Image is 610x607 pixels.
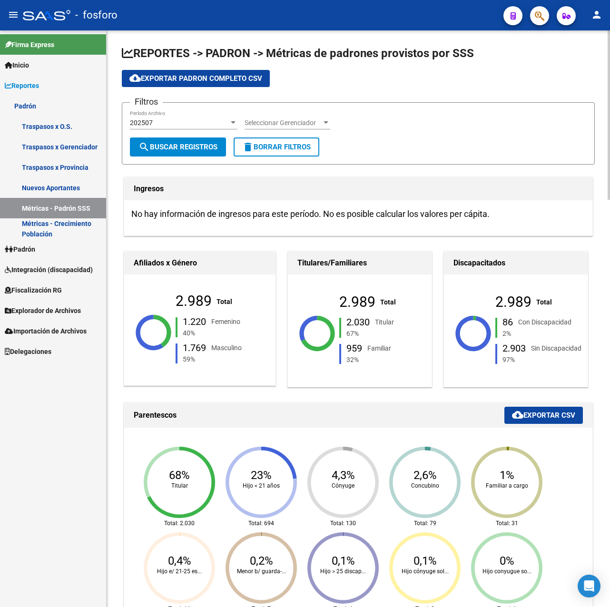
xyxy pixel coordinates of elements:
[512,409,523,421] mat-icon: cloud_download
[380,297,396,307] div: Total
[5,346,51,357] span: Delegaciones
[297,255,422,271] h1: Titulares/Familiares
[248,520,274,527] text: Total: 694
[320,568,366,575] text: Hijo > 25 discap...
[242,143,311,151] span: Borrar Filtros
[250,554,273,568] text: 0,2%
[251,469,272,482] text: 23%
[5,60,29,70] span: Inicio
[413,554,437,568] text: 0,1%
[332,554,355,568] text: 0,1%
[502,343,526,353] div: 2.903
[413,469,437,482] text: 2,6%
[414,520,436,527] text: Total: 79
[339,297,375,307] div: 2.989
[502,317,513,327] div: 86
[518,317,571,327] div: Con Discapacidad
[171,482,188,489] text: Titular
[122,70,270,87] button: Exportar Padron Completo CSV
[375,317,394,327] div: Titular
[129,74,262,83] span: Exportar Padron Completo CSV
[8,9,19,20] mat-icon: menu
[5,264,93,275] span: Integración (discapacidad)
[168,554,191,568] text: 0,4%
[245,119,322,127] span: Seleccionar Gerenciador
[234,137,319,157] button: Borrar Filtros
[5,326,87,336] span: Importación de Archivos
[512,411,575,420] span: Exportar CSV
[134,255,266,271] h1: Afiliados x Género
[75,5,118,26] span: - fosforo
[536,297,552,307] div: Total
[367,343,391,353] div: Familiar
[211,316,240,327] div: Femenino
[5,244,35,255] span: Padrón
[496,520,518,527] text: Total: 31
[591,9,602,20] mat-icon: person
[500,554,514,568] text: 0%
[181,354,303,364] div: 59%
[242,141,254,153] mat-icon: delete
[500,469,514,482] text: 1%
[216,296,232,307] div: Total
[176,296,212,307] div: 2.989
[495,297,531,307] div: 2.989
[332,469,355,482] text: 4,3%
[138,141,150,153] mat-icon: search
[181,328,303,338] div: 40%
[482,568,531,575] text: Hijo conyugue so...
[5,80,39,91] span: Reportes
[344,354,466,365] div: 32%
[578,575,600,597] div: Open Intercom Messenger
[330,520,356,527] text: Total: 130
[134,408,504,423] h1: Parentescos
[411,482,439,489] text: Concubino
[130,119,153,127] span: 202507
[130,137,226,157] button: Buscar Registros
[237,568,286,575] text: Menor b/ guarda-...
[531,343,581,353] div: Sin Discapacidad
[346,317,370,327] div: 2.030
[183,343,206,352] div: 1.769
[332,482,354,489] text: Cónyuge
[138,143,217,151] span: Buscar Registros
[122,47,474,60] span: REPORTES -> PADRON -> Métricas de padrones provistos por SSS
[5,39,54,50] span: Firma Express
[169,469,190,482] text: 68%
[504,407,583,424] button: Exportar CSV
[131,207,585,221] h3: No hay información de ingresos para este período. No es posible calcular los valores per cápita.
[486,482,528,489] text: Familiar a cargo
[211,343,242,353] div: Masculino
[243,482,280,489] text: Hijo < 21 años
[134,181,583,196] h1: Ingresos
[130,95,163,108] h3: Filtros
[129,72,141,84] mat-icon: cloud_download
[346,343,362,353] div: 959
[164,520,195,527] text: Total: 2.030
[157,568,202,575] text: Hijo e/ 21-25 es...
[183,317,206,326] div: 1.220
[453,255,578,271] h1: Discapacitados
[5,285,62,295] span: Fiscalización RG
[5,305,81,316] span: Explorador de Archivos
[344,328,466,339] div: 67%
[402,568,449,575] text: Hijo cónyuge sol...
